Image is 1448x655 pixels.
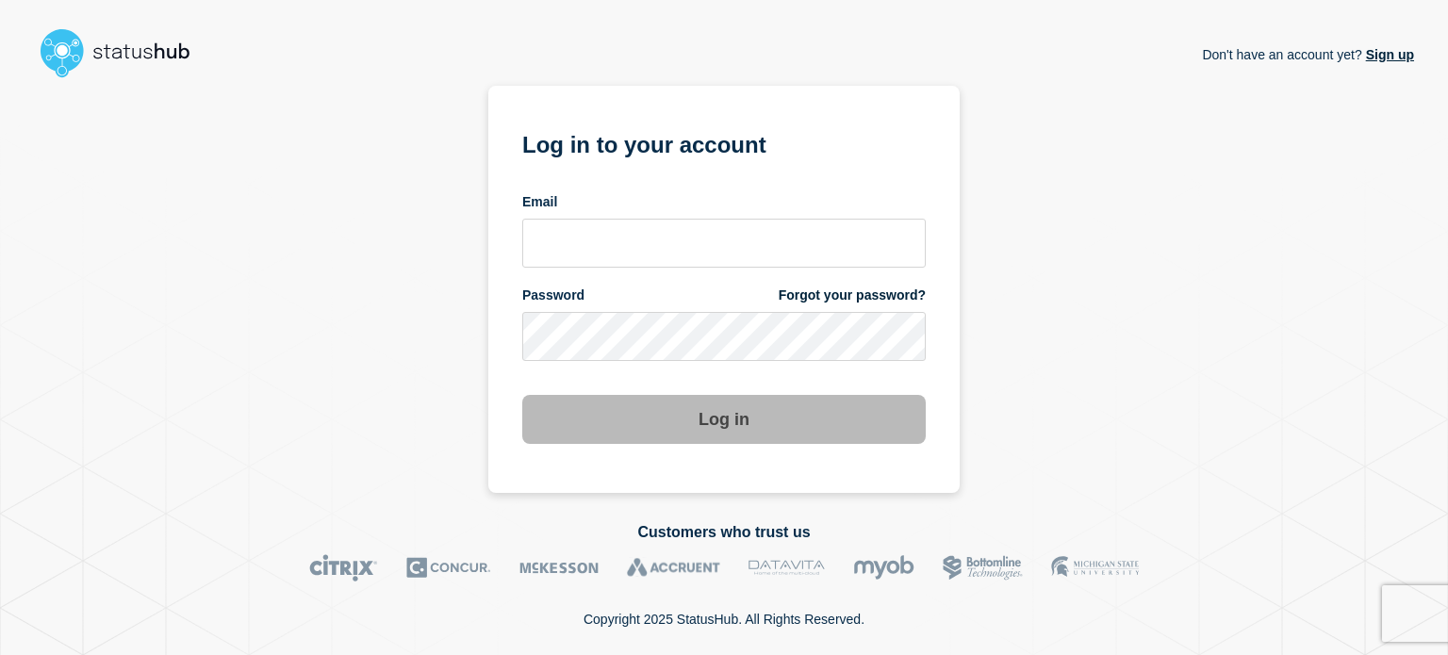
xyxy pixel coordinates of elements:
img: Citrix logo [309,554,378,581]
span: Email [522,193,557,211]
img: DataVita logo [749,554,825,581]
img: StatusHub logo [34,23,213,83]
a: Sign up [1362,47,1414,62]
img: McKesson logo [519,554,599,581]
span: Password [522,287,584,304]
h1: Log in to your account [522,125,926,160]
p: Copyright 2025 StatusHub. All Rights Reserved. [584,612,864,627]
input: email input [522,219,926,268]
p: Don't have an account yet? [1202,32,1414,77]
h2: Customers who trust us [34,524,1414,541]
img: Concur logo [406,554,491,581]
img: myob logo [853,554,914,581]
img: Bottomline logo [943,554,1023,581]
a: Forgot your password? [779,287,926,304]
input: password input [522,312,926,361]
img: Accruent logo [627,554,720,581]
img: MSU logo [1051,554,1139,581]
button: Log in [522,395,926,444]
